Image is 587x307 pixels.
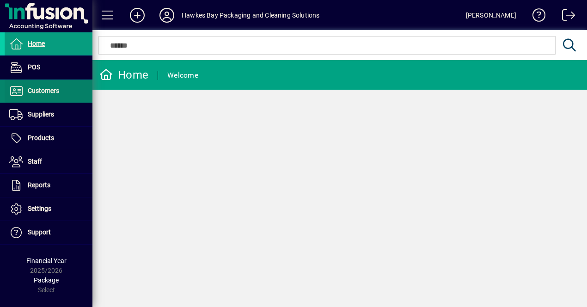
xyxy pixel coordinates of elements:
[28,63,40,71] span: POS
[34,276,59,284] span: Package
[28,134,54,141] span: Products
[5,127,92,150] a: Products
[466,8,516,23] div: [PERSON_NAME]
[28,158,42,165] span: Staff
[26,257,67,264] span: Financial Year
[28,181,50,189] span: Reports
[28,40,45,47] span: Home
[5,103,92,126] a: Suppliers
[152,7,182,24] button: Profile
[28,205,51,212] span: Settings
[28,111,54,118] span: Suppliers
[5,174,92,197] a: Reports
[122,7,152,24] button: Add
[99,68,148,82] div: Home
[28,87,59,94] span: Customers
[555,2,575,32] a: Logout
[167,68,198,83] div: Welcome
[5,197,92,221] a: Settings
[5,150,92,173] a: Staff
[5,80,92,103] a: Customers
[5,56,92,79] a: POS
[526,2,546,32] a: Knowledge Base
[182,8,320,23] div: Hawkes Bay Packaging and Cleaning Solutions
[28,228,51,236] span: Support
[5,221,92,244] a: Support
